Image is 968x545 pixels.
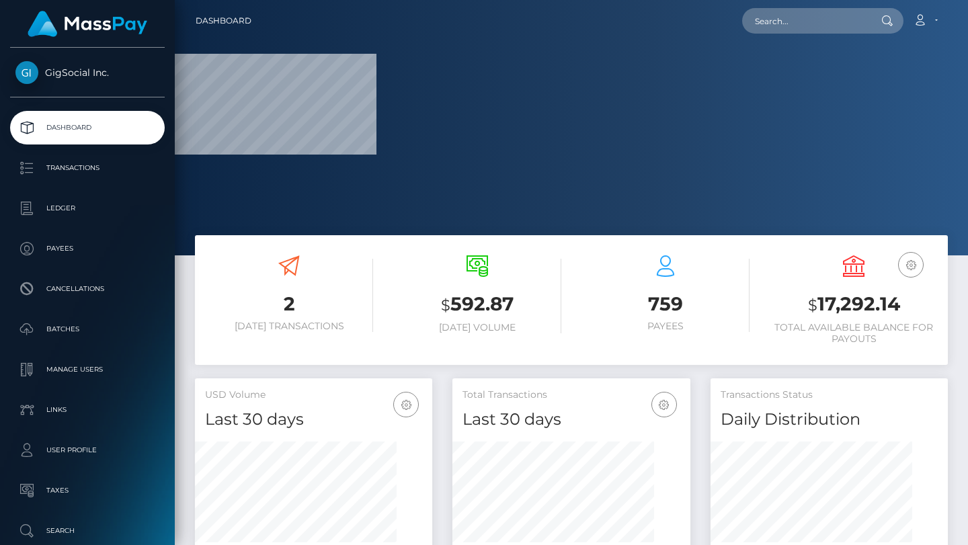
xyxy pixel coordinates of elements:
h3: 759 [581,291,750,317]
p: Payees [15,239,159,259]
a: Dashboard [10,111,165,144]
p: Dashboard [15,118,159,138]
span: GigSocial Inc. [10,67,165,79]
p: Search [15,521,159,541]
h5: Total Transactions [462,388,680,402]
a: Manage Users [10,353,165,386]
h6: [DATE] Volume [393,322,561,333]
h4: Last 30 days [205,408,422,431]
img: GigSocial Inc. [15,61,38,84]
small: $ [808,296,817,315]
a: User Profile [10,433,165,467]
p: Batches [15,319,159,339]
a: Cancellations [10,272,165,306]
a: Batches [10,312,165,346]
p: Manage Users [15,360,159,380]
p: Cancellations [15,279,159,299]
a: Transactions [10,151,165,185]
p: User Profile [15,440,159,460]
a: Links [10,393,165,427]
h4: Daily Distribution [721,408,938,431]
img: MassPay Logo [28,11,147,37]
h6: Payees [581,321,750,332]
input: Search... [742,8,869,34]
p: Links [15,400,159,420]
h3: 592.87 [393,291,561,319]
small: $ [441,296,450,315]
h6: Total Available Balance for Payouts [770,322,938,345]
a: Ledger [10,192,165,225]
a: Taxes [10,474,165,507]
h4: Last 30 days [462,408,680,431]
h3: 2 [205,291,373,317]
a: Payees [10,232,165,265]
h5: USD Volume [205,388,422,402]
h5: Transactions Status [721,388,938,402]
p: Taxes [15,480,159,501]
h3: 17,292.14 [770,291,938,319]
h6: [DATE] Transactions [205,321,373,332]
a: Dashboard [196,7,251,35]
p: Transactions [15,158,159,178]
p: Ledger [15,198,159,218]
